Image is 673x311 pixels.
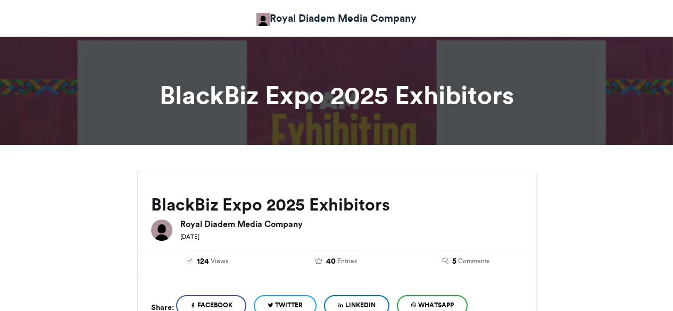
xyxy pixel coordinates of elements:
span: Views [211,256,228,266]
span: 5 [452,256,456,267]
h2: BlackBiz Expo 2025 Exhibitors [151,195,522,214]
a: 124 Views [151,256,264,267]
span: 124 [197,256,209,267]
small: [DATE] [180,233,200,240]
img: Royal Diadem Media Company [151,220,172,241]
span: Comments [458,256,489,266]
span: WhatsApp [418,300,454,310]
img: Sunday Adebakin [256,13,270,26]
a: 40 Entries [280,256,393,267]
span: LinkedIn [345,300,376,310]
span: Entries [337,256,357,266]
span: 40 [326,256,336,267]
h1: BlackBiz Expo 2025 Exhibitors [41,82,632,108]
span: Twitter [275,300,303,310]
span: Facebook [197,300,232,310]
h6: Royal Diadem Media Company [180,220,522,228]
a: 5 Comments [409,256,522,267]
a: Royal Diadem Media Company [256,11,417,26]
